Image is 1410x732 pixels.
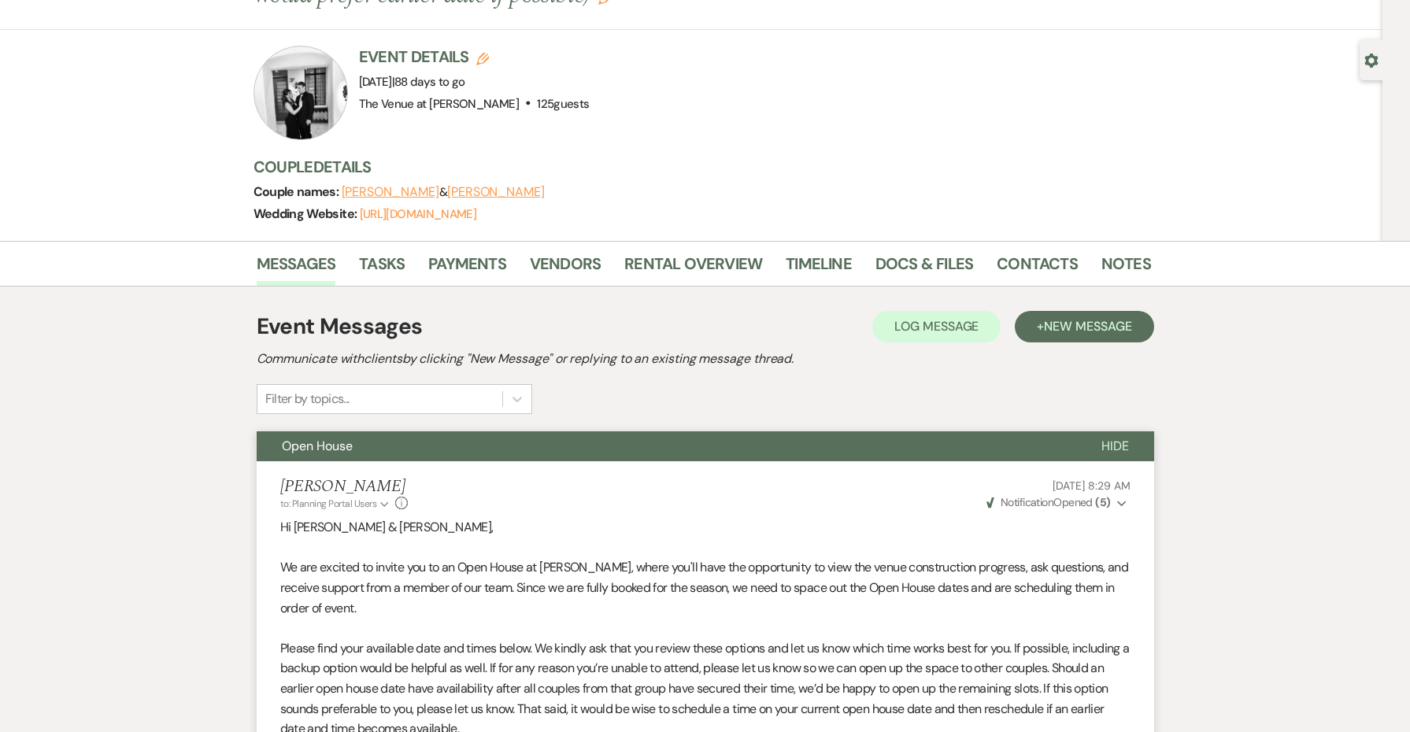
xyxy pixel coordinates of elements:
[394,74,465,90] span: 88 days to go
[360,206,476,222] a: [URL][DOMAIN_NAME]
[1101,438,1129,454] span: Hide
[786,251,852,286] a: Timeline
[872,311,1001,342] button: Log Message
[1001,495,1053,509] span: Notification
[282,438,353,454] span: Open House
[254,156,1135,178] h3: Couple Details
[1101,251,1151,286] a: Notes
[359,74,465,90] span: [DATE]
[1076,431,1154,461] button: Hide
[1015,311,1153,342] button: +New Message
[342,186,439,198] button: [PERSON_NAME]
[254,205,360,222] span: Wedding Website:
[257,310,423,343] h1: Event Messages
[265,390,350,409] div: Filter by topics...
[359,96,519,112] span: The Venue at [PERSON_NAME]
[986,495,1111,509] span: Opened
[428,251,506,286] a: Payments
[359,251,405,286] a: Tasks
[997,251,1078,286] a: Contacts
[280,497,377,510] span: to: Planning Portal Users
[530,251,601,286] a: Vendors
[342,184,545,200] span: &
[257,251,336,286] a: Messages
[1364,52,1379,67] button: Open lead details
[984,494,1131,511] button: NotificationOpened (5)
[257,431,1076,461] button: Open House
[624,251,762,286] a: Rental Overview
[280,559,1129,616] span: We are excited to invite you to an Open House at [PERSON_NAME], where you'll have the opportunity...
[875,251,973,286] a: Docs & Files
[537,96,589,112] span: 125 guests
[280,477,409,497] h5: [PERSON_NAME]
[1095,495,1110,509] strong: ( 5 )
[894,318,979,335] span: Log Message
[359,46,590,68] h3: Event Details
[280,519,494,535] span: Hi [PERSON_NAME] & [PERSON_NAME],
[280,497,392,511] button: to: Planning Portal Users
[447,186,545,198] button: [PERSON_NAME]
[1053,479,1130,493] span: [DATE] 8:29 AM
[1044,318,1131,335] span: New Message
[392,74,465,90] span: |
[254,183,342,200] span: Couple names:
[257,349,1154,368] h2: Communicate with clients by clicking "New Message" or replying to an existing message thread.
